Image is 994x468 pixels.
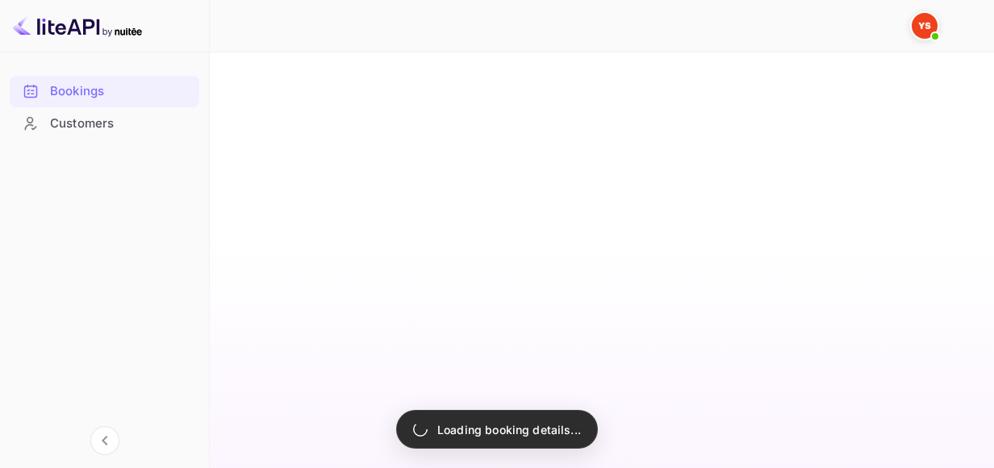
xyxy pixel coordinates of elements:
[437,421,581,438] p: Loading booking details...
[912,13,938,39] img: Yandex Support
[10,76,199,107] div: Bookings
[10,108,199,138] a: Customers
[50,115,191,133] div: Customers
[50,82,191,101] div: Bookings
[10,76,199,106] a: Bookings
[13,13,142,39] img: LiteAPI logo
[90,426,119,455] button: Collapse navigation
[10,108,199,140] div: Customers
